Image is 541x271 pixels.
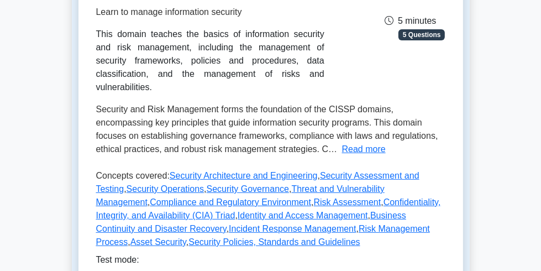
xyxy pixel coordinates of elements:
[127,184,204,194] a: Security Operations
[96,105,438,154] span: Security and Risk Management forms the foundation of the CISSP domains, encompassing key principl...
[314,197,381,207] a: Risk Assessment
[398,29,445,40] span: 5 Questions
[96,169,445,253] p: Concepts covered: , , , , , , , , , , , , ,
[96,28,324,94] div: This domain teaches the basics of information security and risk management, including the managem...
[207,184,289,194] a: Security Governance
[150,197,311,207] a: Compliance and Regulatory Environment
[130,237,186,247] a: Asset Security
[238,211,368,220] a: Identity and Access Management
[385,16,436,25] span: 5 minutes
[188,237,360,247] a: Security Policies, Standards and Guidelines
[170,171,318,180] a: Security Architecture and Engineering
[96,6,324,19] p: Learn to manage information security
[342,143,386,156] button: Read more
[229,224,356,233] a: Incident Response Management
[96,224,430,247] a: Risk Management Process
[96,253,445,271] div: Test mode:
